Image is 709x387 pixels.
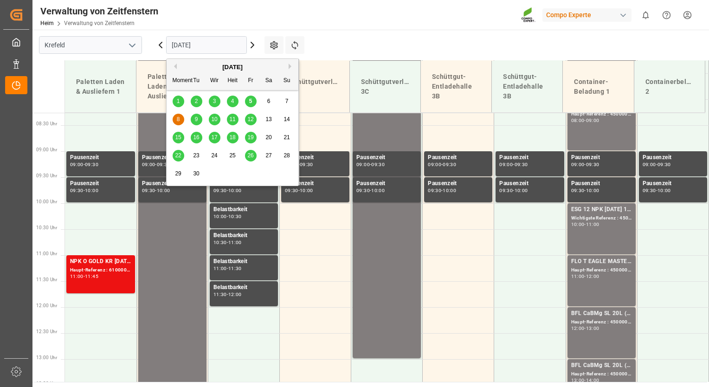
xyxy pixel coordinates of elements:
div: Moment [173,75,184,87]
div: - [513,188,514,193]
div: - [584,326,586,330]
div: 09:00 [428,162,441,167]
div: Wählen Freitag, 26. September 2025 [245,150,257,161]
div: - [370,188,371,193]
span: 16 [193,134,199,141]
span: 14 [284,116,290,123]
div: 10:00 [300,188,313,193]
div: Wählen Sie Samstag, 6. September 2025 [263,96,275,107]
div: - [441,162,443,167]
div: Wählen Sie Mittwoch, 24. September 2025 [209,150,220,161]
div: 11:00 [213,266,227,271]
div: 10:00 [515,188,528,193]
div: 10:00 [586,188,599,193]
div: Wählen Donnerstag, 25. September 2025 [227,150,238,161]
div: NPK O GOLD KR [DATE] 25kg (x60) IT [70,257,131,266]
div: Pausenzeit [356,153,417,162]
button: Nächster Monat [289,64,294,69]
div: Wählen Donnerstag, 11. September 2025 [227,114,238,125]
div: 09:30 [356,188,370,193]
div: - [656,188,657,193]
div: 09:30 [443,162,456,167]
span: 09:30 Uhr [36,173,57,178]
input: Typ zum Suchen/Auswählen [39,36,142,54]
div: - [298,188,300,193]
div: 09:30 [142,188,155,193]
div: - [227,266,228,271]
div: 09:00 [499,162,513,167]
div: - [155,188,156,193]
div: 10:00 [443,188,456,193]
div: ESG 12 NPK [DATE] 1200kg BB [571,205,632,214]
div: FLO T EAGLE MASTER [DATE] 25kg (x42) WW [571,257,632,266]
font: Compo Experte [546,10,591,20]
span: 2 [195,98,198,104]
div: 10:30 [228,214,242,219]
span: 12:00 Uhr [36,303,57,308]
span: 8 [177,116,180,123]
span: 1 [177,98,180,104]
button: Vormonat [171,64,177,69]
div: 13:00 [586,326,599,330]
div: - [84,162,85,167]
div: Pausenzeit [285,179,346,188]
div: Wählen Sie Montag, 1. September 2025 [173,96,184,107]
div: Wählen Sie Montag, 22. September 2025 [173,150,184,161]
div: - [370,162,371,167]
div: 09:30 [371,162,385,167]
span: 13 [265,116,271,123]
div: 09:00 [586,118,599,123]
div: Wir [209,75,220,87]
a: Heim [40,20,54,26]
span: 13:30 Uhr [36,381,57,386]
span: 09:00 Uhr [36,147,57,152]
span: 5 [249,98,252,104]
div: 10:00 [571,222,585,226]
div: 11:00 [70,274,84,278]
span: 18 [229,134,235,141]
div: Wichtigste Referenz : 4500001113, 2000001086 [571,214,632,222]
div: Sa [263,75,275,87]
span: 30 [193,170,199,177]
div: Pausenzeit [142,179,203,188]
span: 26 [247,152,253,159]
div: 12:00 [571,326,585,330]
div: 09:30 [70,188,84,193]
span: 25 [229,152,235,159]
div: 11:00 [571,274,585,278]
div: Wählen Sie Dienstag, 2. September 2025 [191,96,202,107]
div: - [584,118,586,123]
div: - [227,292,228,297]
div: Wählen Mittwoch, 3. September 2025 [209,96,220,107]
div: Pausenzeit [142,153,203,162]
span: 24 [211,152,217,159]
div: 12:00 [586,274,599,278]
span: 22 [175,152,181,159]
div: Wählen Freitag, 12. September 2025 [245,114,257,125]
div: Wählen Freitag, 19. September 2025 [245,132,257,143]
span: 29 [175,170,181,177]
div: 09:30 [586,162,599,167]
div: Wählen Sie Sonntag, 7. September 2025 [281,96,293,107]
div: Haupt-Referenz : 6100001616, 2000001382 [70,266,131,274]
div: 10:00 [157,188,170,193]
div: Wählen Sie Sonntag, 21. September 2025 [281,132,293,143]
div: Schüttgut-Entladehalle 3B [499,68,555,105]
div: Pausenzeit [70,153,131,162]
div: Wählen Dienstag, 9. September 2025 [191,114,202,125]
div: Pausenzeit [643,153,703,162]
div: Wählen Freitag, 5. September 2025 [245,96,257,107]
div: Pausenzeit [571,179,632,188]
div: 09:30 [213,188,227,193]
div: Schüttgut-Entladehalle 3B [428,68,484,105]
div: Schüttgutverladehalle 1 [286,73,342,100]
div: Wählen Donnerstag, 18. September 2025 [227,132,238,143]
div: Tu [191,75,202,87]
div: Pausenzeit [428,153,489,162]
img: Screenshot%202023-09-29%20at%2010.02.21.png_1712312052.png [521,7,536,23]
span: 13:00 Uhr [36,355,57,360]
span: 28 [284,152,290,159]
div: 10:00 [85,188,98,193]
span: 15 [175,134,181,141]
div: Belastbarkeit [213,283,274,292]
